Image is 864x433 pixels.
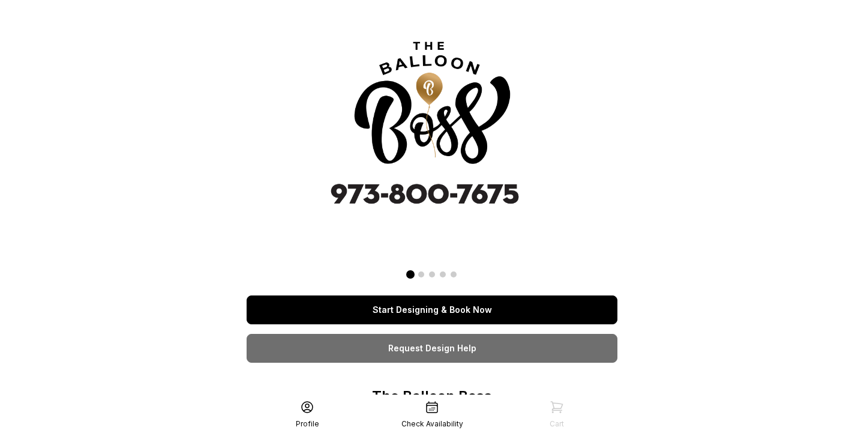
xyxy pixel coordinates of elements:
a: Start Designing & Book Now [247,295,617,324]
div: Cart [550,419,564,429]
div: Profile [296,419,319,429]
p: The Balloon Boss [247,387,617,406]
a: Request Design Help [247,334,617,363]
div: Check Availability [401,419,463,429]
